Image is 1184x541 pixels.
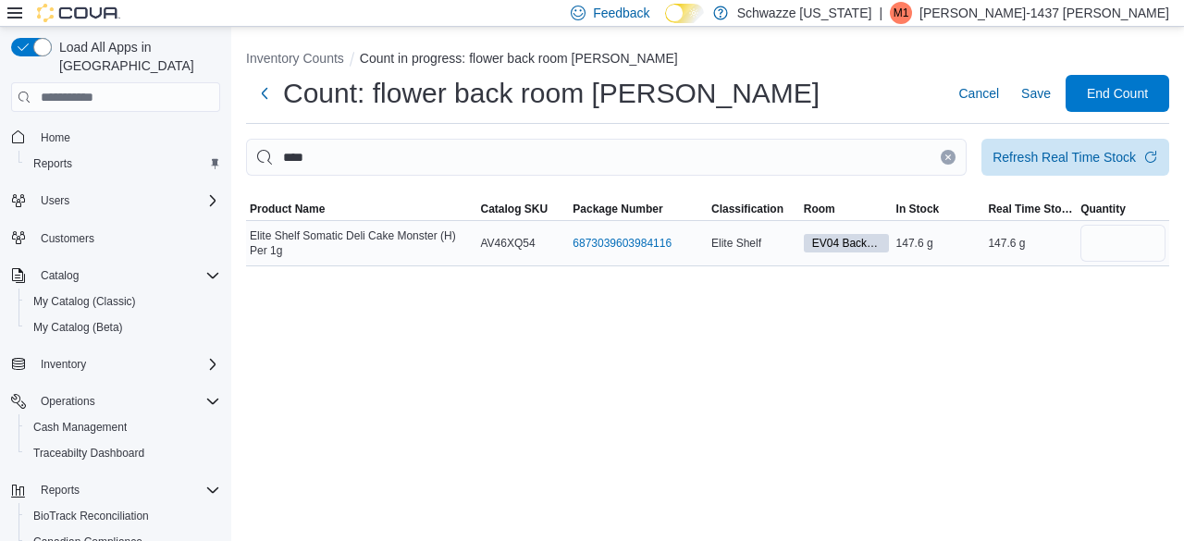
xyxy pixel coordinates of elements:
[41,357,86,372] span: Inventory
[246,75,283,112] button: Next
[26,290,143,313] a: My Catalog (Classic)
[893,198,985,220] button: In Stock
[33,353,220,375] span: Inventory
[18,440,228,466] button: Traceabilty Dashboard
[737,2,872,24] p: Schwazze [US_STATE]
[26,416,220,438] span: Cash Management
[33,127,78,149] a: Home
[1077,198,1169,220] button: Quantity
[1014,75,1058,112] button: Save
[37,4,120,22] img: Cova
[941,150,956,165] button: Clear input
[812,235,881,252] span: EV04 Back Room
[804,234,889,252] span: EV04 Back Room
[4,123,228,150] button: Home
[4,477,228,503] button: Reports
[981,139,1169,176] button: Refresh Real Time Stock
[41,268,79,283] span: Catalog
[33,479,220,501] span: Reports
[1021,84,1051,103] span: Save
[1087,84,1148,103] span: End Count
[33,190,77,212] button: Users
[890,2,912,24] div: Mariah-1437 Marquez
[246,198,477,220] button: Product Name
[896,202,940,216] span: In Stock
[894,2,909,24] span: M1
[33,125,220,148] span: Home
[593,4,649,22] span: Feedback
[4,388,228,414] button: Operations
[33,479,87,501] button: Reports
[41,193,69,208] span: Users
[33,227,102,250] a: Customers
[26,505,156,527] a: BioTrack Reconciliation
[33,190,220,212] span: Users
[708,198,800,220] button: Classification
[893,232,985,254] div: 147.6 g
[951,75,1006,112] button: Cancel
[711,236,761,251] span: Elite Shelf
[18,151,228,177] button: Reports
[33,156,72,171] span: Reports
[26,442,152,464] a: Traceabilty Dashboard
[4,351,228,377] button: Inventory
[26,442,220,464] span: Traceabilty Dashboard
[481,236,536,251] span: AV46XQ54
[283,75,820,112] h1: Count: flower back room [PERSON_NAME]
[18,314,228,340] button: My Catalog (Beta)
[26,416,134,438] a: Cash Management
[33,227,220,250] span: Customers
[26,153,220,175] span: Reports
[958,84,999,103] span: Cancel
[33,264,86,287] button: Catalog
[4,263,228,289] button: Catalog
[250,228,474,258] span: Elite Shelf Somatic Deli Cake Monster (H) Per 1g
[984,232,1077,254] div: 147.6 g
[250,202,325,216] span: Product Name
[919,2,1169,24] p: [PERSON_NAME]-1437 [PERSON_NAME]
[804,202,835,216] span: Room
[1080,202,1126,216] span: Quantity
[879,2,882,24] p: |
[665,4,704,23] input: Dark Mode
[52,38,220,75] span: Load All Apps in [GEOGRAPHIC_DATA]
[246,139,967,176] input: This is a search bar. After typing your query, hit enter to filter the results lower in the page.
[33,390,220,412] span: Operations
[41,231,94,246] span: Customers
[360,51,678,66] button: Count in progress: flower back room [PERSON_NAME]
[984,198,1077,220] button: Real Time Stock
[988,202,1073,216] span: Real Time Stock
[711,202,783,216] span: Classification
[4,188,228,214] button: Users
[573,236,672,251] a: 6873039603984116
[26,316,130,338] a: My Catalog (Beta)
[246,49,1169,71] nav: An example of EuiBreadcrumbs
[41,394,95,409] span: Operations
[573,202,662,216] span: Package Number
[26,153,80,175] a: Reports
[26,316,220,338] span: My Catalog (Beta)
[41,483,80,498] span: Reports
[18,414,228,440] button: Cash Management
[477,198,570,220] button: Catalog SKU
[246,51,344,66] button: Inventory Counts
[18,289,228,314] button: My Catalog (Classic)
[26,505,220,527] span: BioTrack Reconciliation
[4,225,228,252] button: Customers
[569,198,708,220] button: Package Number
[33,264,220,287] span: Catalog
[33,446,144,461] span: Traceabilty Dashboard
[993,148,1136,166] div: Refresh Real Time Stock
[26,290,220,313] span: My Catalog (Classic)
[1066,75,1169,112] button: End Count
[33,420,127,435] span: Cash Management
[33,390,103,412] button: Operations
[33,320,123,335] span: My Catalog (Beta)
[481,202,549,216] span: Catalog SKU
[33,509,149,523] span: BioTrack Reconciliation
[33,353,93,375] button: Inventory
[41,130,70,145] span: Home
[18,503,228,529] button: BioTrack Reconciliation
[665,23,666,24] span: Dark Mode
[33,294,136,309] span: My Catalog (Classic)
